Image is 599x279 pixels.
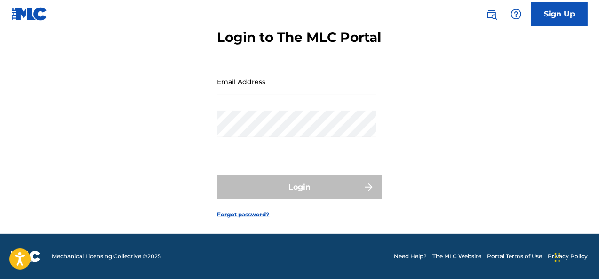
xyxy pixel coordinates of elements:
[555,243,560,271] div: Плъзни
[487,252,542,261] a: Portal Terms of Use
[217,29,382,46] h3: Login to The MLC Portal
[552,234,599,279] iframe: Chat Widget
[507,5,526,24] div: Help
[11,7,48,21] img: MLC Logo
[552,234,599,279] div: Джаджи за чат
[548,252,588,261] a: Privacy Policy
[11,251,40,262] img: logo
[394,252,427,261] a: Need Help?
[52,252,161,261] span: Mechanical Licensing Collective © 2025
[486,8,497,20] img: search
[482,5,501,24] a: Public Search
[511,8,522,20] img: help
[432,252,481,261] a: The MLC Website
[531,2,588,26] a: Sign Up
[217,210,270,219] a: Forgot password?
